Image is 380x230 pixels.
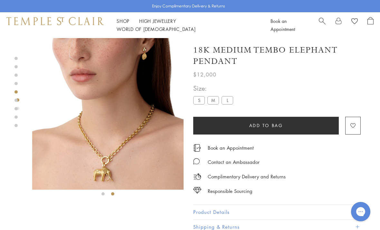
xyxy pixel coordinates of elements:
[249,122,283,129] span: Add to bag
[193,158,200,165] img: MessageIcon-01_2.svg
[271,18,295,32] a: Book an Appointment
[367,17,374,33] a: Open Shopping Bag
[193,144,201,152] img: icon_appointment.svg
[193,96,205,104] label: S
[32,38,184,190] img: P31856-ELEMD
[16,97,19,115] div: Product gallery navigation
[193,187,201,194] img: icon_sourcing.svg
[351,17,358,27] a: View Wishlist
[193,205,361,219] button: Product Details
[193,45,361,67] h1: 18K Medium Tembo Elephant Pendant
[117,18,129,24] a: ShopShop
[117,26,195,32] a: World of [DEMOGRAPHIC_DATA]World of [DEMOGRAPHIC_DATA]
[208,158,260,166] div: Contact an Ambassador
[319,17,326,33] a: Search
[208,187,252,195] div: Responsible Sourcing
[193,70,216,79] span: $12,000
[117,17,256,33] nav: Main navigation
[139,18,176,24] a: High JewelleryHigh Jewellery
[193,83,236,94] span: Size:
[6,17,104,25] img: Temple St. Clair
[208,144,254,151] a: Book an Appointment
[193,173,201,181] img: icon_delivery.svg
[208,173,286,181] p: Complimentary Delivery and Returns
[207,96,219,104] label: M
[152,3,225,9] p: Enjoy Complimentary Delivery & Returns
[193,117,339,135] button: Add to bag
[222,96,233,104] label: L
[348,200,374,224] iframe: Gorgias live chat messenger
